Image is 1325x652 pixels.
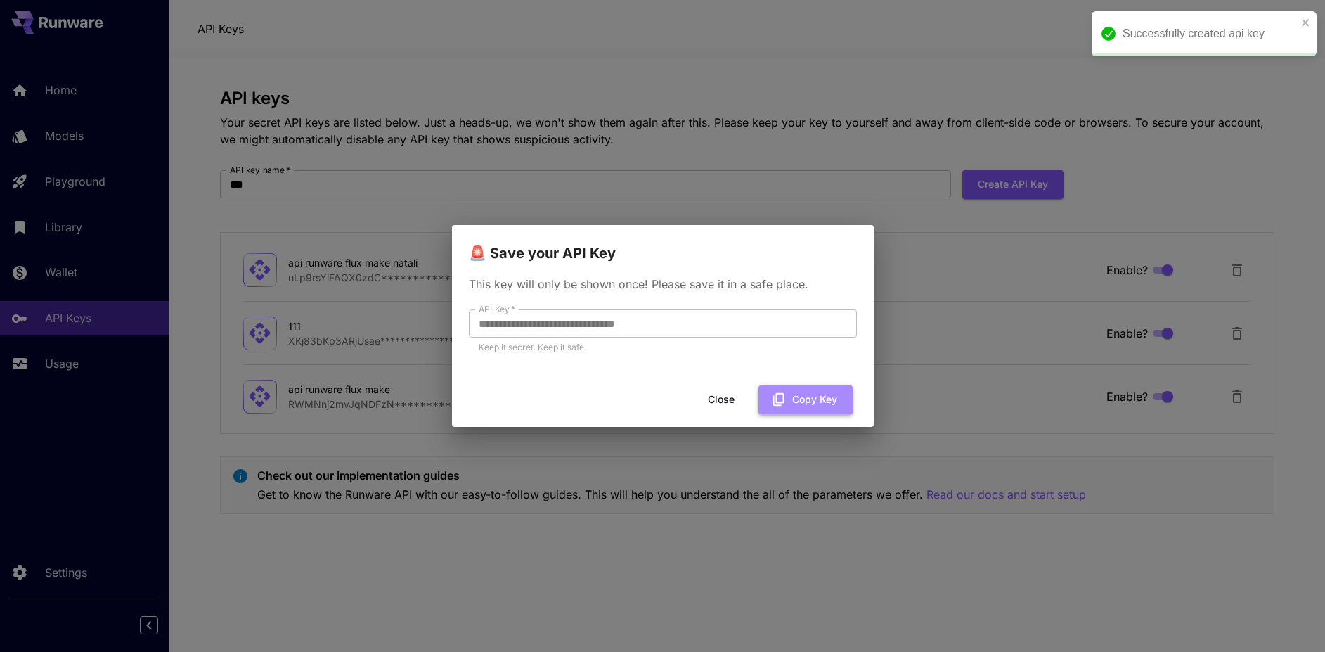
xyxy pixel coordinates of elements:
button: close [1301,17,1311,28]
button: Copy Key [758,385,853,414]
label: API Key [479,303,515,315]
h2: 🚨 Save your API Key [452,225,874,264]
p: This key will only be shown once! Please save it in a safe place. [469,276,857,293]
button: Close [690,385,753,414]
p: Keep it secret. Keep it safe. [479,340,847,354]
div: Successfully created api key [1123,25,1297,42]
